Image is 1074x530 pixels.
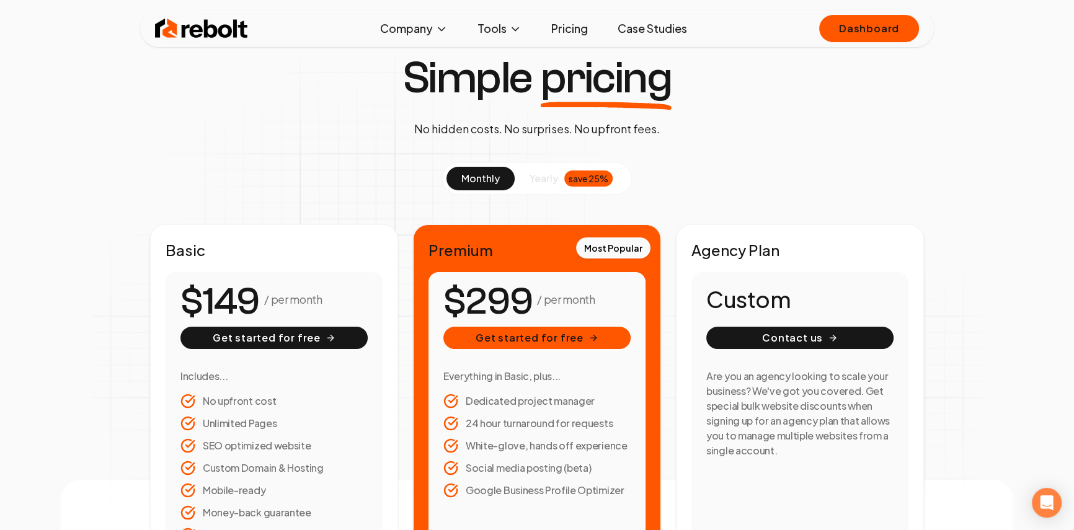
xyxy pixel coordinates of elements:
div: save 25% [564,170,613,187]
h2: Premium [428,240,646,260]
li: Money-back guarantee [180,505,368,520]
li: Custom Domain & Hosting [180,461,368,475]
h3: Includes... [180,369,368,384]
p: / per month [264,291,322,308]
span: yearly [530,171,558,186]
li: Unlimited Pages [180,416,368,431]
li: Google Business Profile Optimizer [443,483,631,498]
a: Pricing [541,16,598,41]
span: pricing [541,56,672,100]
a: Case Studies [608,16,697,41]
a: Dashboard [819,15,919,42]
number-flow-react: $299 [443,274,532,330]
number-flow-react: $149 [180,274,259,330]
button: Company [370,16,458,41]
li: Mobile-ready [180,483,368,498]
li: Dedicated project manager [443,394,631,409]
button: Get started for free [180,327,368,349]
button: monthly [446,167,515,190]
img: Rebolt Logo [155,16,248,41]
li: No upfront cost [180,394,368,409]
button: yearlysave 25% [515,167,628,190]
span: monthly [461,172,500,185]
p: No hidden costs. No surprises. No upfront fees. [414,120,660,138]
h3: Are you an agency looking to scale your business? We've got you covered. Get special bulk website... [706,369,894,458]
h1: Custom [706,287,894,312]
button: Contact us [706,327,894,349]
button: Get started for free [443,327,631,349]
p: / per month [537,291,595,308]
li: SEO optimized website [180,438,368,453]
h2: Agency Plan [691,240,908,260]
button: Tools [468,16,531,41]
li: 24 hour turnaround for requests [443,416,631,431]
div: Most Popular [576,237,650,258]
li: White-glove, hands off experience [443,438,631,453]
h1: Simple [402,56,672,100]
h3: Everything in Basic, plus... [443,369,631,384]
li: Social media posting (beta) [443,461,631,475]
h2: Basic [166,240,383,260]
div: Open Intercom Messenger [1032,488,1062,518]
